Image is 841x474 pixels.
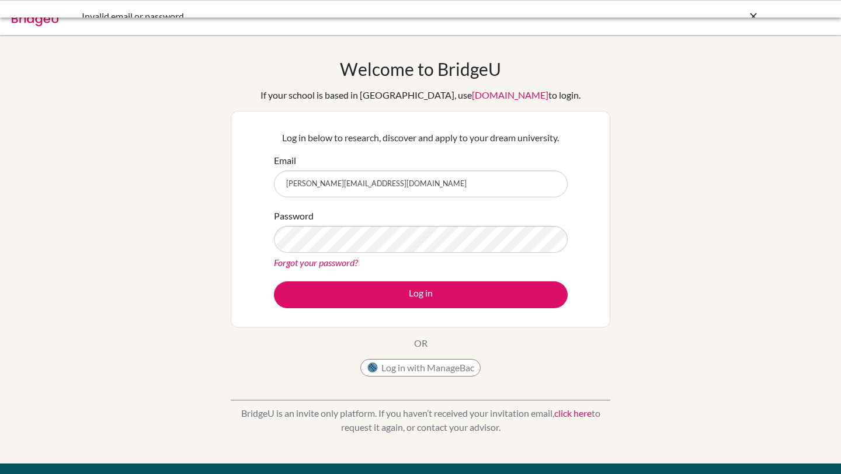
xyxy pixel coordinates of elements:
button: Log in [274,281,568,308]
div: If your school is based in [GEOGRAPHIC_DATA], use to login. [260,88,581,102]
button: Log in with ManageBac [360,359,481,377]
a: click here [554,407,592,419]
a: Forgot your password? [274,257,358,268]
a: [DOMAIN_NAME] [472,89,548,100]
label: Email [274,154,296,168]
h1: Welcome to BridgeU [340,58,501,79]
p: Log in below to research, discover and apply to your dream university. [274,131,568,145]
div: Invalid email or password. [82,9,584,23]
p: BridgeU is an invite only platform. If you haven’t received your invitation email, to request it ... [231,406,610,434]
label: Password [274,209,314,223]
p: OR [414,336,428,350]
